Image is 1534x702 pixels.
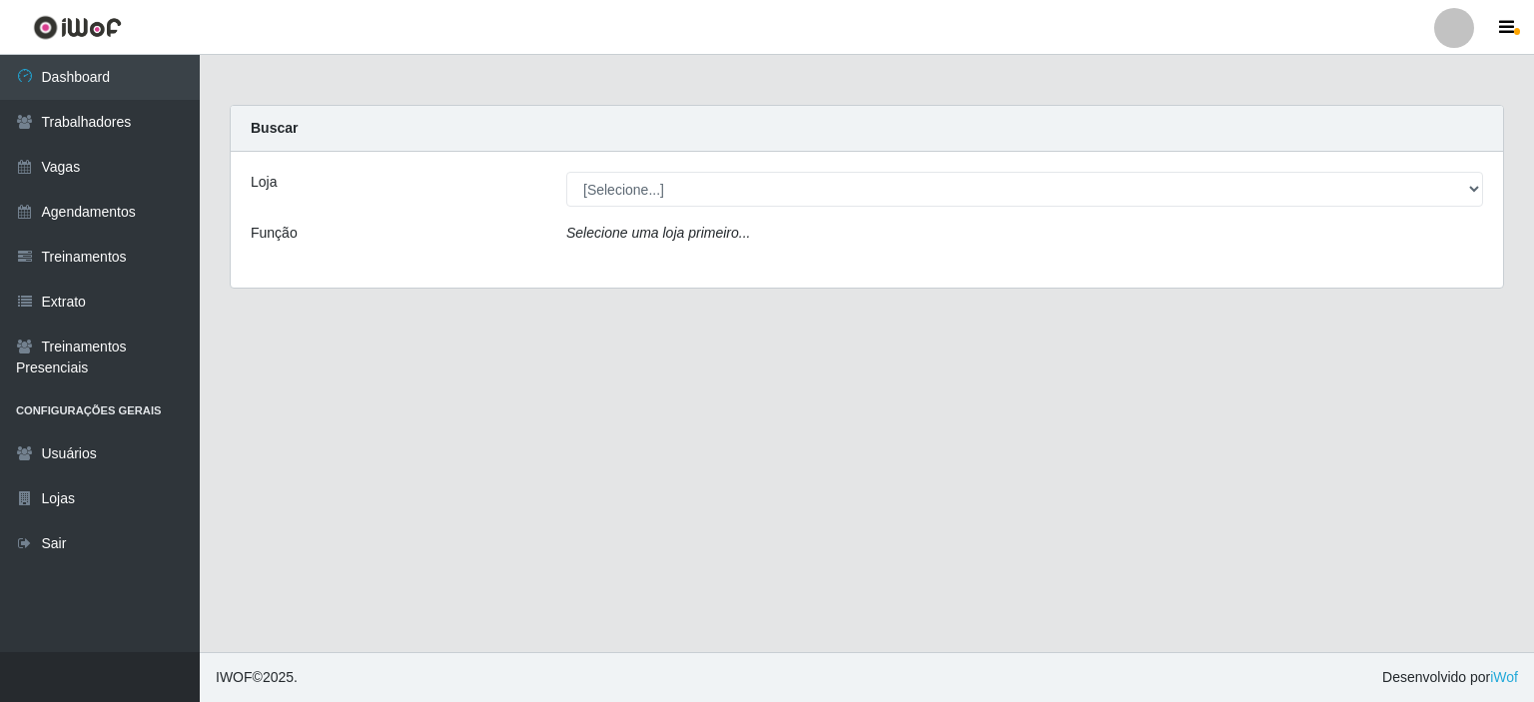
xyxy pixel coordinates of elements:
span: © 2025 . [216,667,298,688]
span: IWOF [216,669,253,685]
img: CoreUI Logo [33,15,122,40]
a: iWof [1490,669,1518,685]
label: Função [251,223,298,244]
strong: Buscar [251,120,298,136]
label: Loja [251,172,277,193]
i: Selecione uma loja primeiro... [566,225,750,241]
span: Desenvolvido por [1382,667,1518,688]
